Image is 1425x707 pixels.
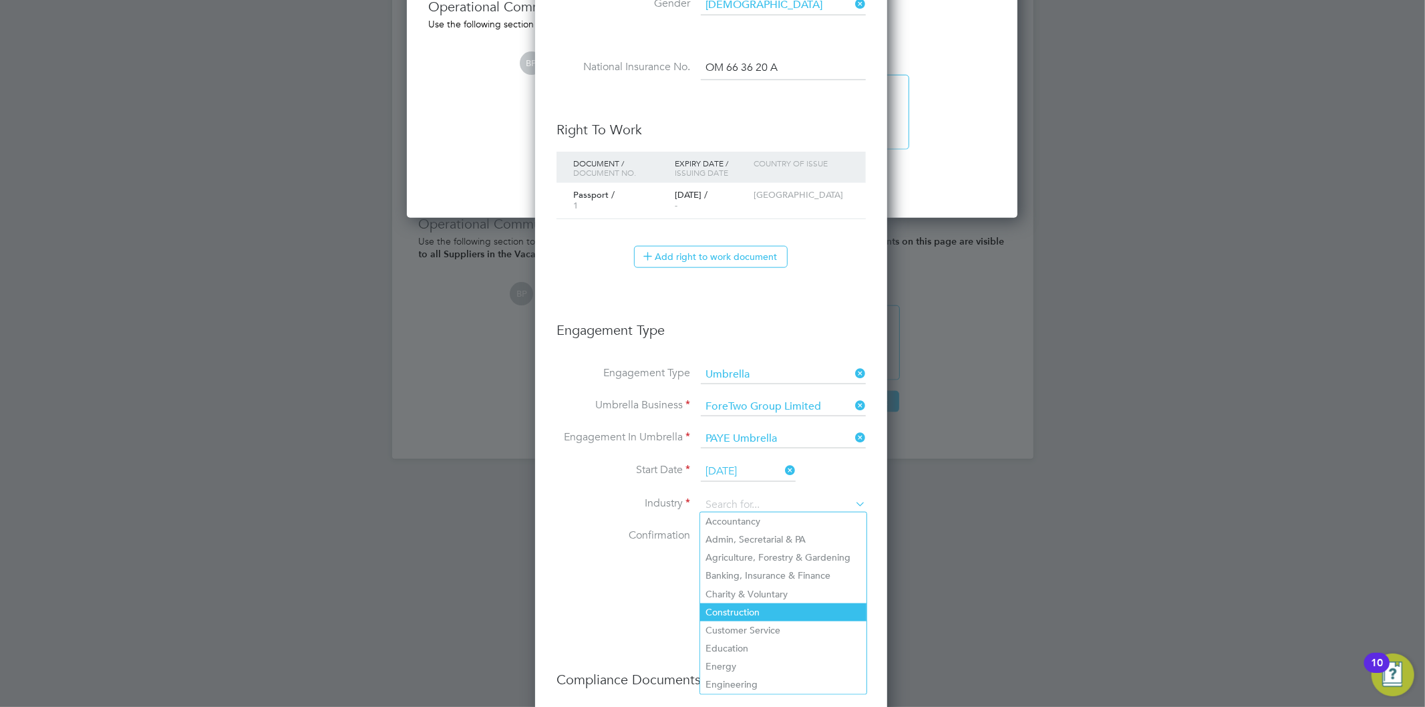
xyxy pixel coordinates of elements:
[700,603,866,621] li: Construction
[557,658,866,688] h3: Compliance Documents
[751,183,830,208] div: [GEOGRAPHIC_DATA]
[671,183,750,219] div: [DATE] /
[557,463,690,477] label: Start Date
[634,246,788,267] button: Add right to work document
[573,200,578,211] span: 1
[700,513,866,531] li: Accountancy
[1372,654,1414,696] button: Open Resource Center, 10 new notifications
[701,398,866,416] input: Search for...
[700,585,866,603] li: Charity & Voluntary
[1371,663,1383,680] div: 10
[570,183,671,219] div: Passport /
[700,658,866,676] li: Energy
[700,621,866,640] li: Customer Service
[701,430,866,448] input: Search for...
[557,60,690,74] label: National Insurance No.
[557,529,690,543] label: Confirmation
[698,529,738,542] span: Auto
[557,497,690,511] label: Industry
[675,200,677,211] span: -
[557,308,866,339] h3: Engagement Type
[675,167,728,178] span: Issuing Date
[700,567,866,585] li: Banking, Insurance & Finance
[700,640,866,658] li: Education
[570,152,671,184] div: Document /
[671,152,750,184] div: Expiry Date /
[698,573,750,586] span: Manual
[557,398,690,412] label: Umbrella Business
[700,531,866,549] li: Admin, Secretarial & PA
[557,430,690,444] label: Engagement In Umbrella
[701,366,866,384] input: Select one
[751,152,852,174] div: Country of issue
[557,121,866,138] h3: Right To Work
[701,495,866,515] input: Search for...
[520,51,543,75] span: BP
[428,18,996,30] div: Use the following section to share any operational communications between Supply Chain participants.
[573,167,636,178] span: Document no.
[700,549,866,567] li: Agriculture, Forestry & Gardening
[701,462,796,482] input: Select one
[557,366,690,380] label: Engagement Type
[700,676,866,694] li: Engineering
